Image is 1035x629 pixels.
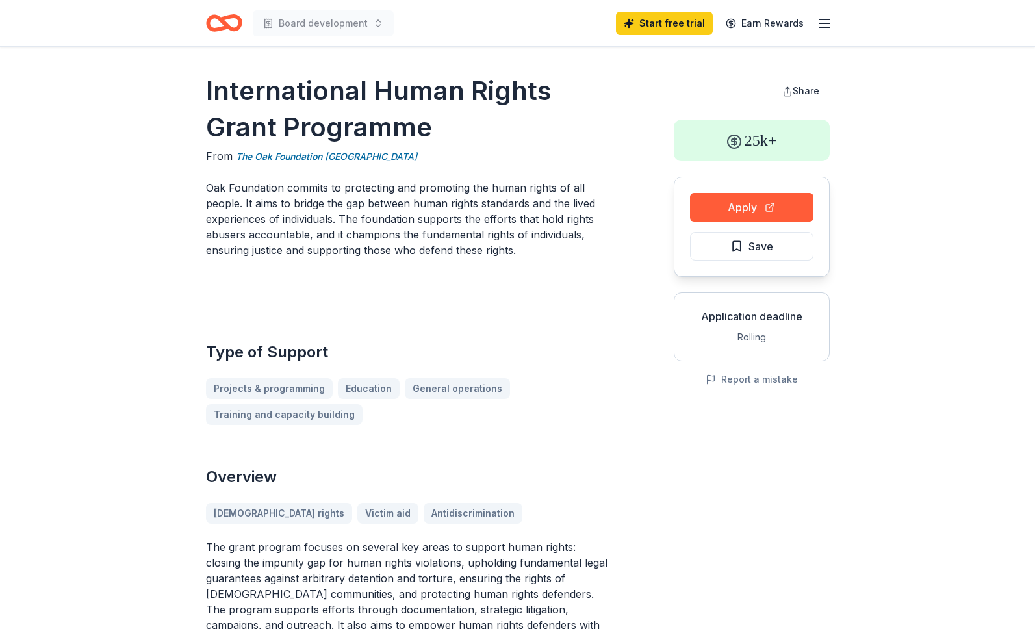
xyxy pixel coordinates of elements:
button: Save [690,232,813,261]
a: The Oak Foundation [GEOGRAPHIC_DATA] [236,149,417,164]
span: Share [793,85,819,96]
span: Board development [279,16,368,31]
span: Save [748,238,773,255]
a: Home [206,8,242,38]
a: Projects & programming [206,378,333,399]
p: Oak Foundation commits to protecting and promoting the human rights of all people. It aims to bri... [206,180,611,258]
div: From [206,148,611,164]
h1: International Human Rights Grant Programme [206,73,611,146]
button: Share [772,78,830,104]
a: Training and capacity building [206,404,363,425]
div: 25k+ [674,120,830,161]
button: Board development [253,10,394,36]
div: Rolling [685,329,819,345]
a: Education [338,378,400,399]
button: Apply [690,193,813,222]
button: Report a mistake [706,372,798,387]
div: Application deadline [685,309,819,324]
h2: Type of Support [206,342,611,363]
a: General operations [405,378,510,399]
a: Earn Rewards [718,12,811,35]
h2: Overview [206,467,611,487]
a: Start free trial [616,12,713,35]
